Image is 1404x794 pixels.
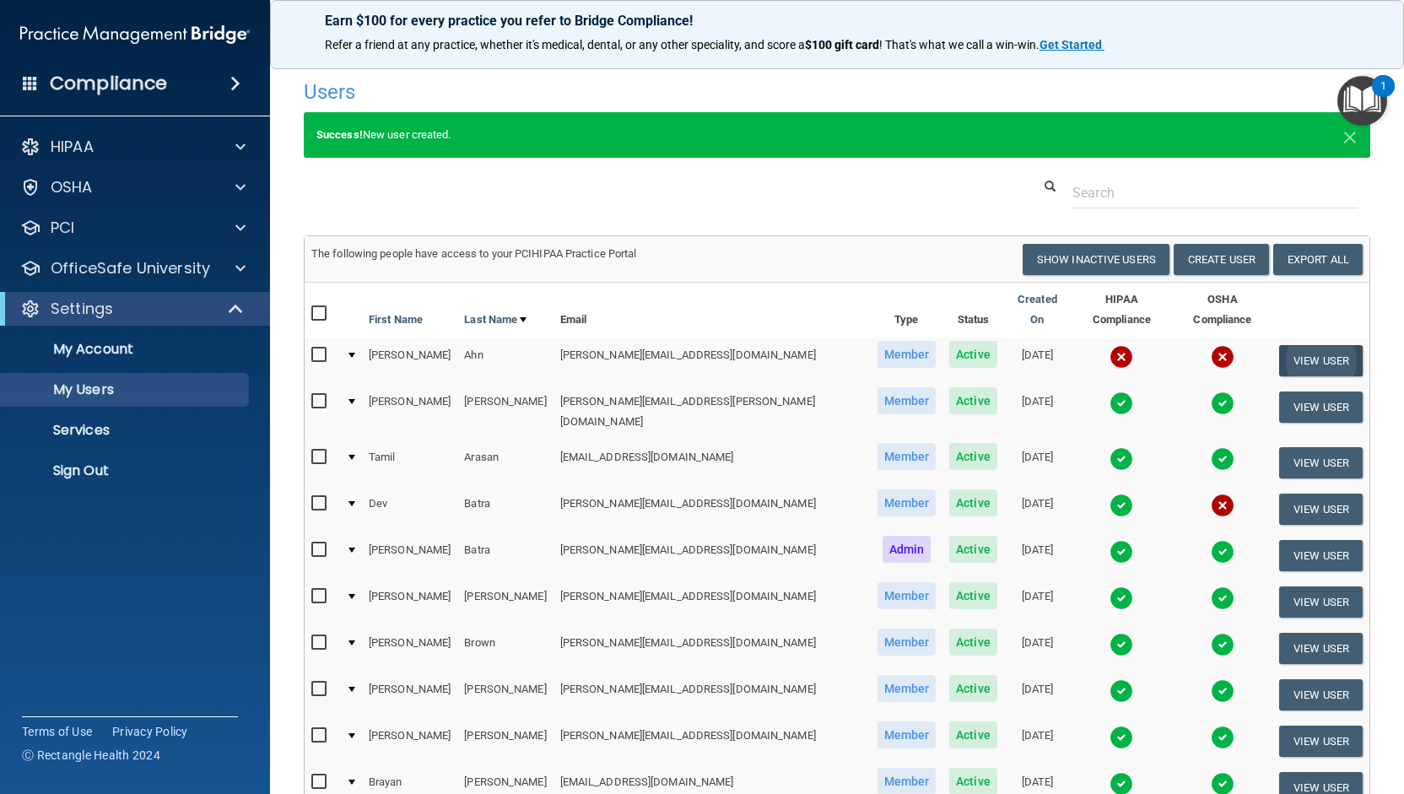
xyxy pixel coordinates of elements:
[949,536,997,563] span: Active
[1342,118,1358,152] span: ×
[464,310,526,330] a: Last Name
[1004,532,1071,579] td: [DATE]
[877,721,937,748] span: Member
[949,387,997,414] span: Active
[457,384,553,440] td: [PERSON_NAME]
[20,299,245,319] a: Settings
[1004,625,1071,672] td: [DATE]
[362,579,457,625] td: [PERSON_NAME]
[362,486,457,532] td: Dev
[51,258,210,278] p: OfficeSafe University
[1279,540,1363,571] button: View User
[1211,726,1234,749] img: tick.e7d51cea.svg
[871,283,943,338] th: Type
[1342,125,1358,145] button: Close
[362,625,457,672] td: [PERSON_NAME]
[51,137,94,157] p: HIPAA
[877,489,937,516] span: Member
[1211,345,1234,369] img: cross.ca9f0e7f.svg
[1110,726,1133,749] img: tick.e7d51cea.svg
[457,625,553,672] td: Brown
[457,486,553,532] td: Batra
[1110,345,1133,369] img: cross.ca9f0e7f.svg
[553,384,871,440] td: [PERSON_NAME][EMAIL_ADDRESS][PERSON_NAME][DOMAIN_NAME]
[457,338,553,384] td: Ahn
[457,440,553,486] td: Arasan
[553,579,871,625] td: [PERSON_NAME][EMAIL_ADDRESS][DOMAIN_NAME]
[311,247,637,260] span: The following people have access to your PCIHIPAA Practice Portal
[457,718,553,764] td: [PERSON_NAME]
[553,283,871,338] th: Email
[362,532,457,579] td: [PERSON_NAME]
[1004,486,1071,532] td: [DATE]
[1211,679,1234,703] img: tick.e7d51cea.svg
[1072,177,1358,208] input: Search
[949,721,997,748] span: Active
[879,38,1039,51] span: ! That's what we call a win-win.
[1279,447,1363,478] button: View User
[11,341,241,358] p: My Account
[1071,283,1173,338] th: HIPAA Compliance
[553,718,871,764] td: [PERSON_NAME][EMAIL_ADDRESS][DOMAIN_NAME]
[1279,345,1363,376] button: View User
[22,747,160,764] span: Ⓒ Rectangle Health 2024
[877,387,937,414] span: Member
[877,629,937,656] span: Member
[1110,494,1133,517] img: tick.e7d51cea.svg
[1110,392,1133,415] img: tick.e7d51cea.svg
[362,672,457,718] td: [PERSON_NAME]
[362,338,457,384] td: [PERSON_NAME]
[1110,633,1133,656] img: tick.e7d51cea.svg
[949,675,997,702] span: Active
[1039,38,1102,51] strong: Get Started
[1279,679,1363,710] button: View User
[1110,679,1133,703] img: tick.e7d51cea.svg
[1004,672,1071,718] td: [DATE]
[1011,289,1064,330] a: Created On
[553,486,871,532] td: [PERSON_NAME][EMAIL_ADDRESS][DOMAIN_NAME]
[20,218,246,238] a: PCI
[1211,633,1234,656] img: tick.e7d51cea.svg
[1110,540,1133,564] img: tick.e7d51cea.svg
[362,440,457,486] td: Tamil
[1004,338,1071,384] td: [DATE]
[949,341,997,368] span: Active
[1273,244,1363,275] a: Export All
[1211,447,1234,471] img: tick.e7d51cea.svg
[1174,244,1269,275] button: Create User
[50,72,167,95] h4: Compliance
[553,672,871,718] td: [PERSON_NAME][EMAIL_ADDRESS][DOMAIN_NAME]
[942,283,1004,338] th: Status
[1211,494,1234,517] img: cross.ca9f0e7f.svg
[1004,718,1071,764] td: [DATE]
[20,177,246,197] a: OSHA
[949,443,997,470] span: Active
[316,128,363,141] strong: Success!
[457,672,553,718] td: [PERSON_NAME]
[1211,586,1234,610] img: tick.e7d51cea.svg
[949,489,997,516] span: Active
[1279,494,1363,525] button: View User
[20,137,246,157] a: HIPAA
[11,422,241,439] p: Services
[1279,633,1363,664] button: View User
[553,532,871,579] td: [PERSON_NAME][EMAIL_ADDRESS][DOMAIN_NAME]
[883,536,931,563] span: Admin
[1004,440,1071,486] td: [DATE]
[1337,76,1387,126] button: Open Resource Center, 1 new notification
[20,18,250,51] img: PMB logo
[369,310,423,330] a: First Name
[51,299,113,319] p: Settings
[1004,579,1071,625] td: [DATE]
[949,582,997,609] span: Active
[11,462,241,479] p: Sign Out
[22,723,92,740] a: Terms of Use
[1039,38,1104,51] a: Get Started
[877,675,937,702] span: Member
[304,81,915,103] h4: Users
[1380,86,1386,108] div: 1
[51,177,93,197] p: OSHA
[553,338,871,384] td: [PERSON_NAME][EMAIL_ADDRESS][DOMAIN_NAME]
[1023,244,1169,275] button: Show Inactive Users
[1279,726,1363,757] button: View User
